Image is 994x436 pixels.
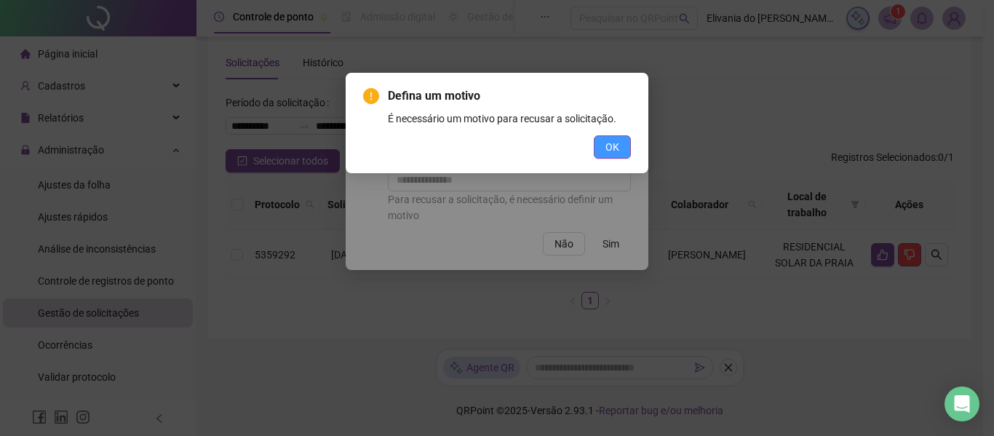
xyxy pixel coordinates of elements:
[388,87,631,105] span: Defina um motivo
[945,387,979,421] div: Open Intercom Messenger
[388,111,631,127] div: É necessário um motivo para recusar a solicitação.
[594,135,631,159] button: OK
[605,139,619,155] span: OK
[363,88,379,104] span: exclamation-circle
